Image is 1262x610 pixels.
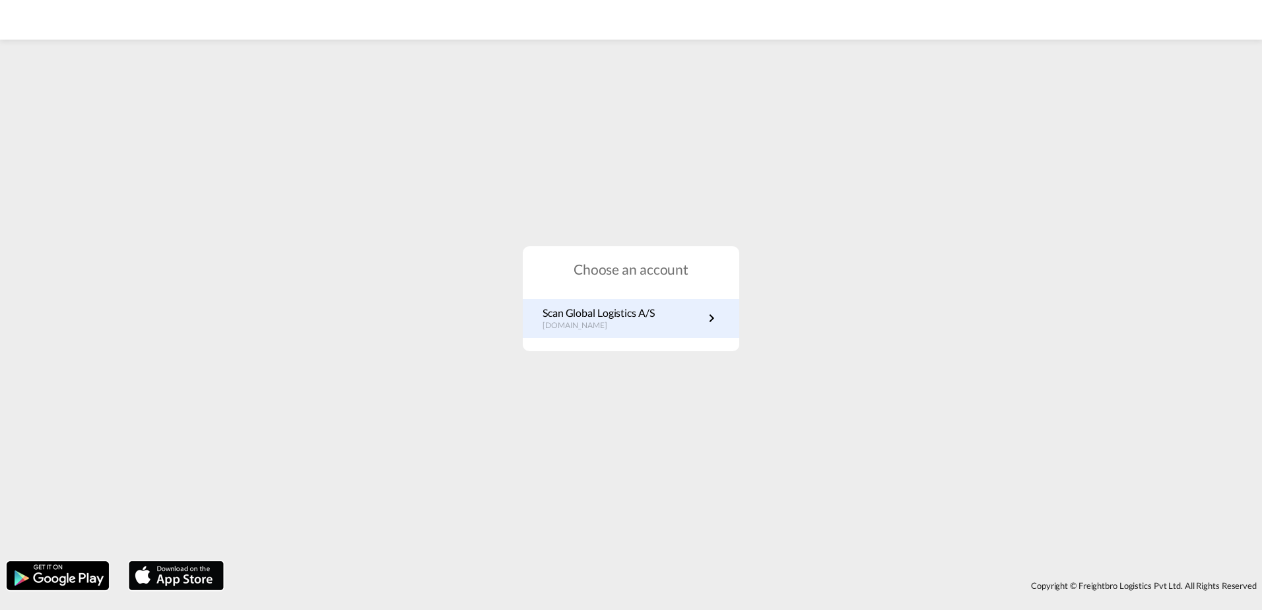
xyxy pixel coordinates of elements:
p: [DOMAIN_NAME] [543,320,655,331]
img: apple.png [127,560,225,592]
a: Scan Global Logistics A/S[DOMAIN_NAME] [543,306,719,331]
p: Scan Global Logistics A/S [543,306,655,320]
h1: Choose an account [523,259,739,279]
md-icon: icon-chevron-right [704,310,719,326]
div: Copyright © Freightbro Logistics Pvt Ltd. All Rights Reserved [230,574,1262,597]
img: google.png [5,560,110,592]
